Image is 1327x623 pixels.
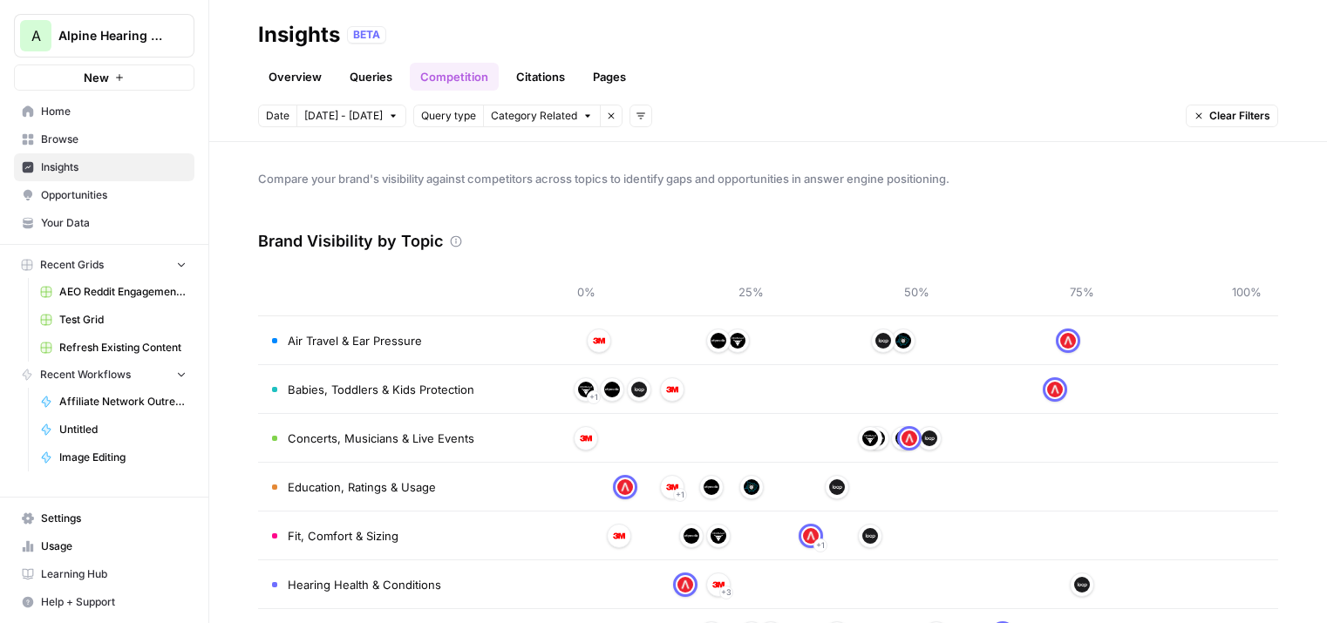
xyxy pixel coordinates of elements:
[58,27,164,44] span: Alpine Hearing Protection
[14,14,194,58] button: Workspace: Alpine Hearing Protection
[676,486,684,504] span: + 1
[41,566,187,582] span: Learning Hub
[491,108,577,124] span: Category Related
[582,63,636,91] a: Pages
[339,63,403,91] a: Queries
[829,479,845,495] img: urmpj34t2u8wmcyzvebmn5df5arv
[734,283,769,301] span: 25%
[1047,382,1063,397] img: ssw8sqkoadnzj1kbdyb7zxe4r6kq
[604,382,620,397] img: pjexoxn3fhm775a83ufh4u84mpk1
[288,381,474,398] span: Babies, Toddlers & Kids Protection
[664,479,680,495] img: z0uvqxlfd84r7w4obq5tup9jltkr
[59,284,187,300] span: AEO Reddit Engagement (1)
[617,479,633,495] img: ssw8sqkoadnzj1kbdyb7zxe4r6kq
[40,257,104,273] span: Recent Grids
[288,332,422,349] span: Air Travel & Ear Pressure
[258,170,1278,187] span: Compare your brand's visibility against competitors across topics to identify gaps and opportunit...
[41,159,187,175] span: Insights
[14,504,194,532] a: Settings
[14,181,194,209] a: Opportunities
[14,560,194,588] a: Learning Hub
[14,252,194,278] button: Recent Grids
[32,334,194,362] a: Refresh Existing Content
[14,532,194,560] a: Usage
[816,537,825,554] span: + 1
[41,215,187,231] span: Your Data
[421,108,476,124] span: Query type
[895,430,911,446] img: lb8bjektnpviz4ghqvdcb757scg1
[258,229,443,254] h3: Brand Visibility by Topic
[862,528,878,544] img: urmpj34t2u8wmcyzvebmn5df5arv
[721,584,732,601] span: + 3
[41,132,187,147] span: Browse
[32,444,194,471] a: Image Editing
[14,588,194,616] button: Help + Support
[664,382,680,397] img: z0uvqxlfd84r7w4obq5tup9jltkr
[59,312,187,328] span: Test Grid
[41,187,187,203] span: Opportunities
[410,63,499,91] a: Competition
[711,333,726,349] img: pjexoxn3fhm775a83ufh4u84mpk1
[288,478,436,496] span: Education, Ratings & Usage
[288,527,398,545] span: Fit, Comfort & Sizing
[1065,283,1099,301] span: 75%
[711,528,726,544] img: c39l1t8agd9etg8w2fpikre1uazr
[483,105,600,127] button: Category Related
[288,576,441,593] span: Hearing Health & Conditions
[296,105,406,127] button: [DATE] - [DATE]
[589,389,598,406] span: + 1
[677,577,693,593] img: ssw8sqkoadnzj1kbdyb7zxe4r6kq
[288,430,474,447] span: Concerts, Musicians & Live Events
[1186,105,1278,127] button: Clear Filters
[899,283,934,301] span: 50%
[40,367,131,383] span: Recent Workflows
[14,209,194,237] a: Your Data
[258,63,332,91] a: Overview
[84,69,109,86] span: New
[59,450,187,465] span: Image Editing
[803,528,819,544] img: ssw8sqkoadnzj1kbdyb7zxe4r6kq
[59,394,187,410] span: Affiliate Network Outreach
[578,430,594,446] img: z0uvqxlfd84r7w4obq5tup9jltkr
[922,430,937,446] img: urmpj34t2u8wmcyzvebmn5df5arv
[59,340,187,356] span: Refresh Existing Content
[895,333,911,349] img: lb8bjektnpviz4ghqvdcb757scg1
[304,108,383,124] span: [DATE] - [DATE]
[506,63,575,91] a: Citations
[14,153,194,181] a: Insights
[266,108,289,124] span: Date
[32,388,194,416] a: Affiliate Network Outreach
[568,283,603,301] span: 0%
[902,430,917,446] img: ssw8sqkoadnzj1kbdyb7zxe4r6kq
[41,104,187,119] span: Home
[1209,108,1270,124] span: Clear Filters
[1074,577,1090,593] img: urmpj34t2u8wmcyzvebmn5df5arv
[684,528,699,544] img: pjexoxn3fhm775a83ufh4u84mpk1
[258,21,340,49] div: Insights
[14,64,194,91] button: New
[611,528,627,544] img: z0uvqxlfd84r7w4obq5tup9jltkr
[32,306,194,334] a: Test Grid
[578,382,594,397] img: c39l1t8agd9etg8w2fpikre1uazr
[591,333,607,349] img: z0uvqxlfd84r7w4obq5tup9jltkr
[32,278,194,306] a: AEO Reddit Engagement (1)
[41,538,187,554] span: Usage
[347,26,386,44] div: BETA
[14,362,194,388] button: Recent Workflows
[41,594,187,610] span: Help + Support
[14,98,194,125] a: Home
[31,25,41,46] span: A
[1229,283,1264,301] span: 100%
[744,479,759,495] img: lb8bjektnpviz4ghqvdcb757scg1
[631,382,647,397] img: urmpj34t2u8wmcyzvebmn5df5arv
[862,430,878,446] img: c39l1t8agd9etg8w2fpikre1uazr
[711,577,726,593] img: z0uvqxlfd84r7w4obq5tup9jltkr
[59,422,187,437] span: Untitled
[41,511,187,526] span: Settings
[704,479,719,495] img: pjexoxn3fhm775a83ufh4u84mpk1
[1060,333,1076,349] img: ssw8sqkoadnzj1kbdyb7zxe4r6kq
[14,125,194,153] a: Browse
[32,416,194,444] a: Untitled
[730,333,745,349] img: c39l1t8agd9etg8w2fpikre1uazr
[875,333,891,349] img: urmpj34t2u8wmcyzvebmn5df5arv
